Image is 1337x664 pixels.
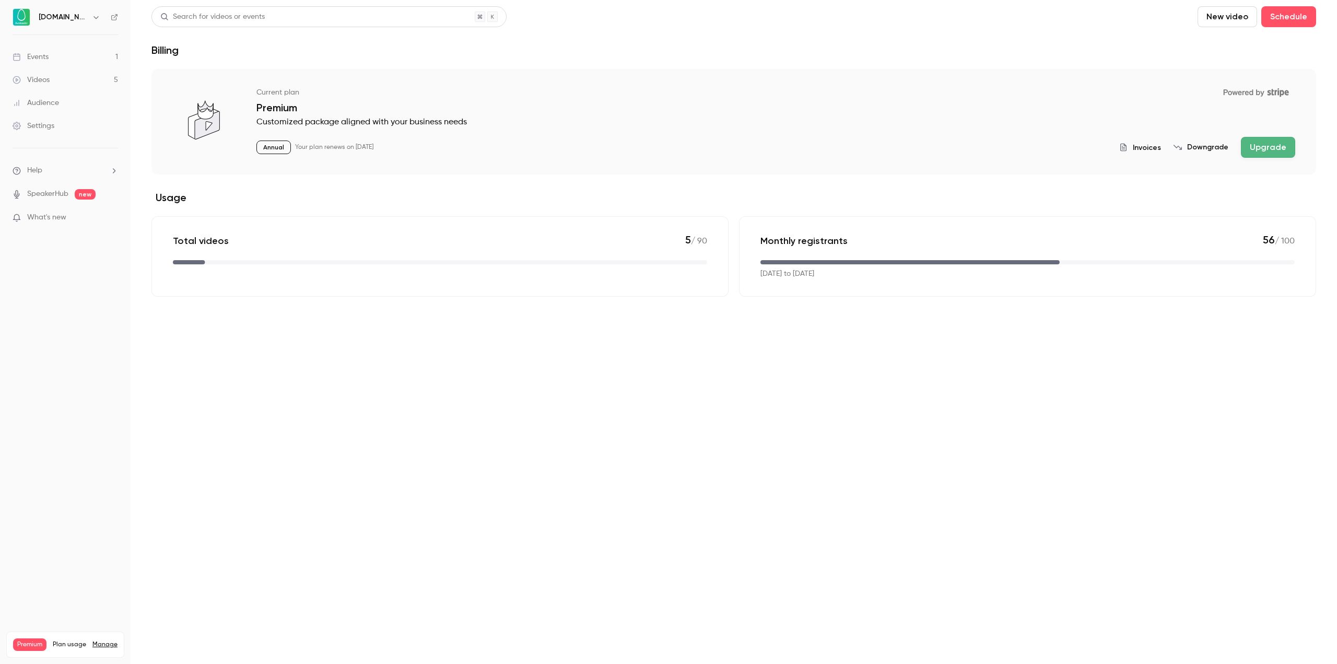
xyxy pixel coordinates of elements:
h6: [DOMAIN_NAME] [39,12,88,22]
a: Manage [92,640,118,649]
button: Schedule [1261,6,1316,27]
div: Audience [13,98,59,108]
p: / 90 [685,234,707,248]
span: 5 [685,234,691,246]
p: Current plan [256,87,299,98]
button: Upgrade [1241,137,1295,158]
div: Search for videos or events [160,11,265,22]
button: Invoices [1119,142,1161,153]
span: Help [27,165,42,176]
button: Downgrade [1174,142,1228,153]
button: New video [1198,6,1257,27]
div: Events [13,52,49,62]
p: Annual [256,141,291,154]
span: Premium [13,638,46,651]
h1: Billing [151,44,179,56]
a: SpeakerHub [27,189,68,200]
div: Settings [13,121,54,131]
p: / 100 [1263,234,1295,248]
p: [DATE] to [DATE] [760,269,814,279]
span: new [75,189,96,200]
li: help-dropdown-opener [13,165,118,176]
h2: Usage [151,191,1316,204]
section: billing [151,69,1316,297]
div: Videos [13,75,50,85]
span: Invoices [1133,142,1161,153]
span: What's new [27,212,66,223]
span: Plan usage [53,640,86,649]
p: Premium [256,101,1295,114]
span: 56 [1263,234,1275,246]
img: Avokaado.io [13,9,30,26]
p: Total videos [173,235,229,247]
p: Customized package aligned with your business needs [256,116,1295,129]
p: Monthly registrants [760,235,848,247]
p: Your plan renews on [DATE] [295,143,373,152]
